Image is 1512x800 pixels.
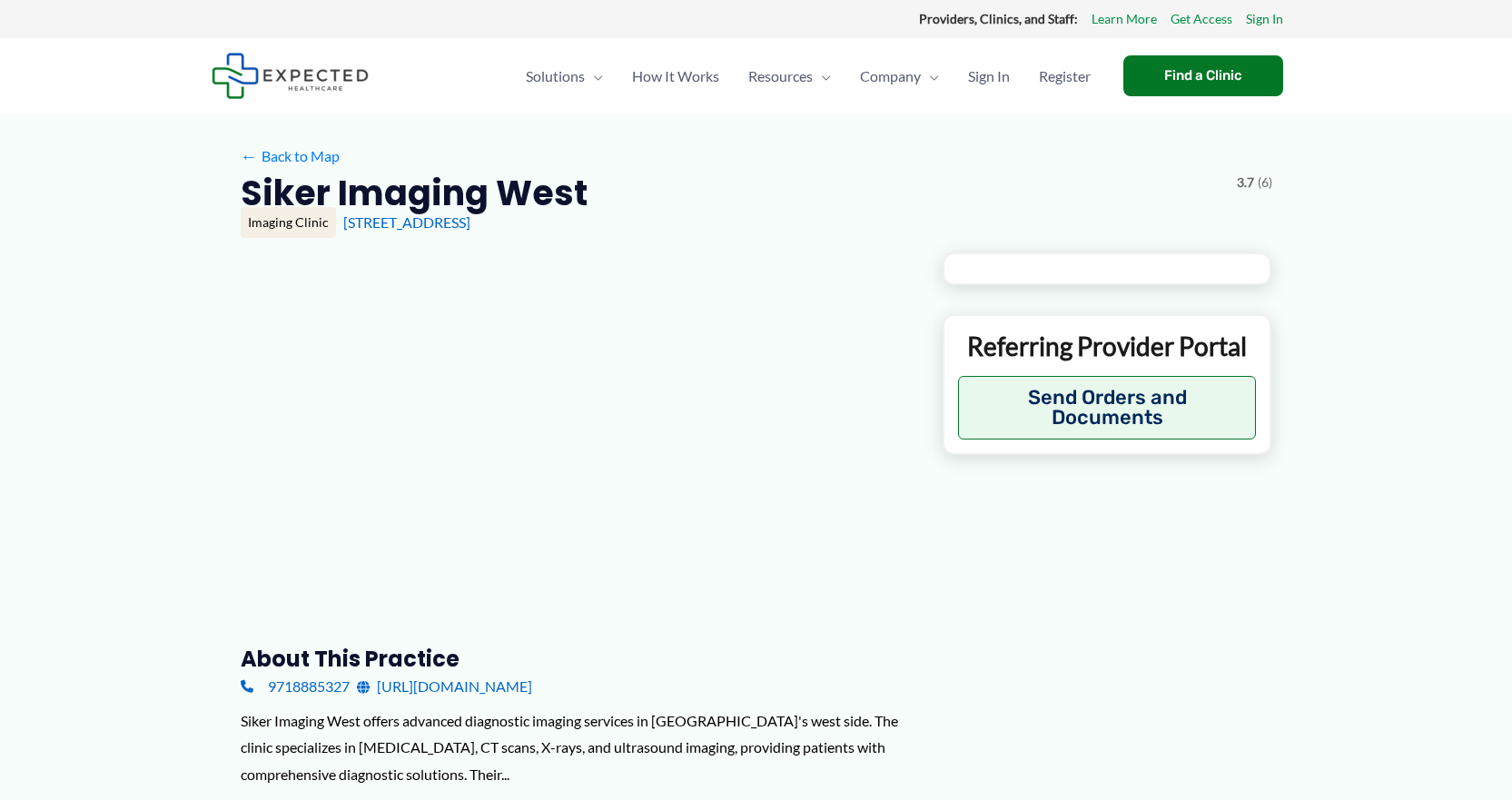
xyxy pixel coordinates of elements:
div: Imaging Clinic [241,207,336,238]
span: (6) [1258,171,1272,194]
a: Learn More [1092,7,1157,31]
a: Sign In [954,44,1024,108]
a: How It Works [618,44,734,108]
nav: Primary Site Navigation [511,44,1105,108]
span: ← [241,147,258,164]
a: Register [1024,44,1105,108]
a: ResourcesMenu Toggle [734,44,845,108]
p: Referring Provider Portal [958,330,1257,362]
span: How It Works [632,44,719,108]
span: Menu Toggle [585,44,603,108]
a: [URL][DOMAIN_NAME] [357,673,532,700]
a: [STREET_ADDRESS] [343,213,470,231]
a: SolutionsMenu Toggle [511,44,618,108]
span: Sign In [968,44,1010,108]
span: Solutions [526,44,585,108]
a: Find a Clinic [1123,55,1283,96]
button: Send Orders and Documents [958,376,1257,440]
a: CompanyMenu Toggle [845,44,954,108]
a: ←Back to Map [241,143,340,170]
a: Get Access [1171,7,1232,31]
h3: About this practice [241,645,914,673]
a: 9718885327 [241,673,350,700]
span: Company [860,44,921,108]
img: Expected Healthcare Logo - side, dark font, small [212,53,369,99]
strong: Providers, Clinics, and Staff: [919,11,1078,26]
h2: Siker Imaging West [241,171,588,215]
span: Menu Toggle [813,44,831,108]
span: Menu Toggle [921,44,939,108]
span: 3.7 [1237,171,1254,194]
a: Sign In [1246,7,1283,31]
div: Siker Imaging West offers advanced diagnostic imaging services in [GEOGRAPHIC_DATA]'s west side. ... [241,707,914,788]
span: Register [1039,44,1091,108]
span: Resources [748,44,813,108]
